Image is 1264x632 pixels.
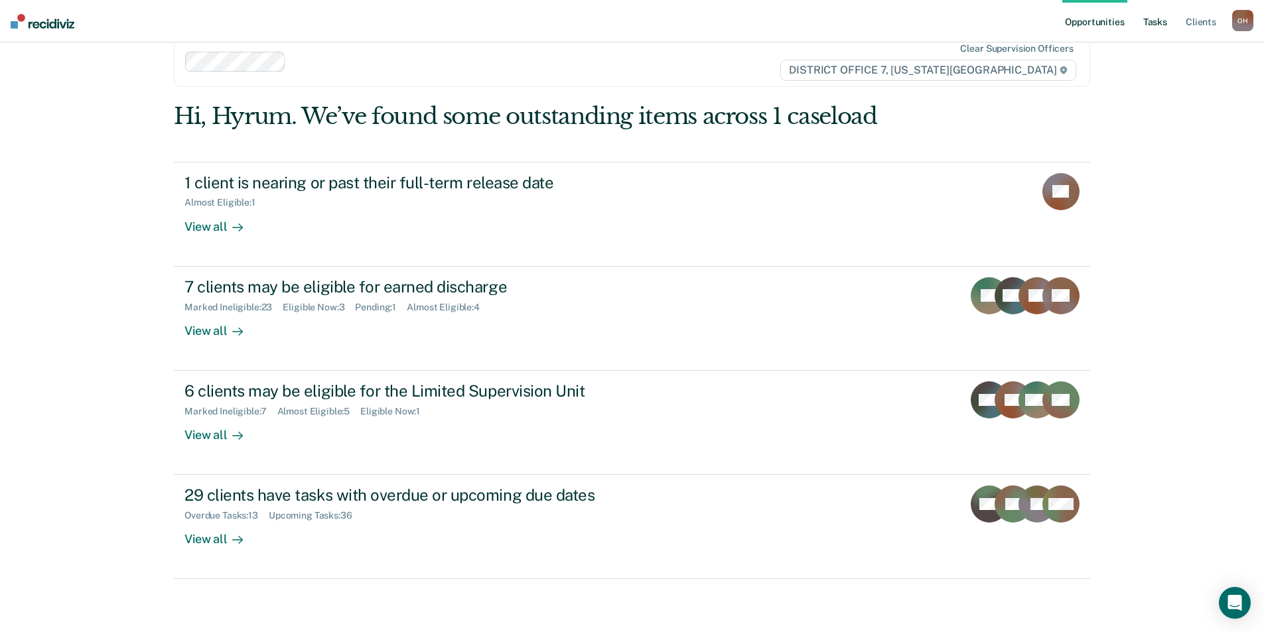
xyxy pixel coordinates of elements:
div: View all [184,312,259,338]
img: Recidiviz [11,14,74,29]
a: 7 clients may be eligible for earned dischargeMarked Ineligible:23Eligible Now:3Pending:1Almost E... [174,267,1090,371]
div: Eligible Now : 3 [283,302,355,313]
div: 6 clients may be eligible for the Limited Supervision Unit [184,381,650,401]
div: Upcoming Tasks : 36 [269,510,363,521]
a: 1 client is nearing or past their full-term release dateAlmost Eligible:1View all [174,162,1090,267]
span: DISTRICT OFFICE 7, [US_STATE][GEOGRAPHIC_DATA] [780,60,1076,81]
div: Clear supervision officers [960,43,1073,54]
div: Marked Ineligible : 23 [184,302,283,313]
div: O H [1232,10,1253,31]
a: 6 clients may be eligible for the Limited Supervision UnitMarked Ineligible:7Almost Eligible:5Eli... [174,371,1090,475]
div: 29 clients have tasks with overdue or upcoming due dates [184,485,650,505]
a: 29 clients have tasks with overdue or upcoming due datesOverdue Tasks:13Upcoming Tasks:36View all [174,475,1090,579]
div: Overdue Tasks : 13 [184,510,269,521]
div: View all [184,521,259,547]
div: 7 clients may be eligible for earned discharge [184,277,650,296]
div: Almost Eligible : 4 [407,302,490,313]
div: View all [184,208,259,234]
div: Almost Eligible : 1 [184,197,266,208]
div: Open Intercom Messenger [1219,587,1251,619]
div: View all [184,417,259,443]
div: 1 client is nearing or past their full-term release date [184,173,650,192]
button: OH [1232,10,1253,31]
div: Marked Ineligible : 7 [184,406,277,417]
div: Hi, Hyrum. We’ve found some outstanding items across 1 caseload [174,103,907,130]
div: Almost Eligible : 5 [277,406,361,417]
div: Eligible Now : 1 [360,406,431,417]
div: Pending : 1 [355,302,407,313]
